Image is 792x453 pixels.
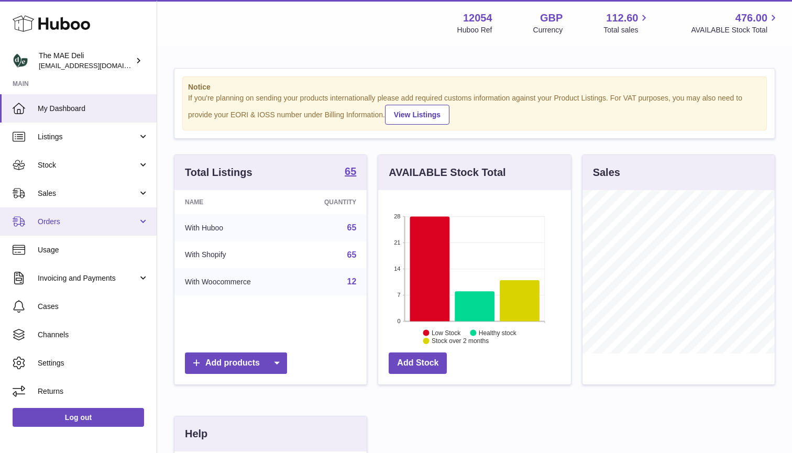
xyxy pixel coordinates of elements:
[347,250,357,259] a: 65
[185,352,287,374] a: Add products
[38,358,149,368] span: Settings
[188,82,761,92] strong: Notice
[13,53,28,69] img: logistics@deliciouslyella.com
[398,292,401,298] text: 7
[347,277,357,286] a: 12
[398,318,401,324] text: 0
[38,273,138,283] span: Invoicing and Payments
[38,386,149,396] span: Returns
[432,337,489,345] text: Stock over 2 months
[188,93,761,125] div: If you're planning on sending your products internationally please add required customs informati...
[38,189,138,198] span: Sales
[463,11,492,25] strong: 12054
[13,408,144,427] a: Log out
[38,330,149,340] span: Channels
[185,427,207,441] h3: Help
[38,302,149,312] span: Cases
[174,268,294,295] td: With Woocommerce
[691,11,779,35] a: 476.00 AVAILABLE Stock Total
[593,165,620,180] h3: Sales
[457,25,492,35] div: Huboo Ref
[38,104,149,114] span: My Dashboard
[294,190,367,214] th: Quantity
[389,165,505,180] h3: AVAILABLE Stock Total
[394,213,401,219] text: 28
[533,25,563,35] div: Currency
[394,266,401,272] text: 14
[432,329,461,336] text: Low Stock
[345,166,356,176] strong: 65
[394,239,401,246] text: 21
[174,214,294,241] td: With Huboo
[38,132,138,142] span: Listings
[540,11,563,25] strong: GBP
[185,165,252,180] h3: Total Listings
[38,160,138,170] span: Stock
[38,217,138,227] span: Orders
[38,245,149,255] span: Usage
[479,329,517,336] text: Healthy stock
[39,61,154,70] span: [EMAIL_ADDRESS][DOMAIN_NAME]
[345,166,356,179] a: 65
[603,11,650,35] a: 112.60 Total sales
[174,241,294,269] td: With Shopify
[389,352,447,374] a: Add Stock
[347,223,357,232] a: 65
[691,25,779,35] span: AVAILABLE Stock Total
[385,105,449,125] a: View Listings
[603,25,650,35] span: Total sales
[735,11,767,25] span: 476.00
[39,51,133,71] div: The MAE Deli
[174,190,294,214] th: Name
[606,11,638,25] span: 112.60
